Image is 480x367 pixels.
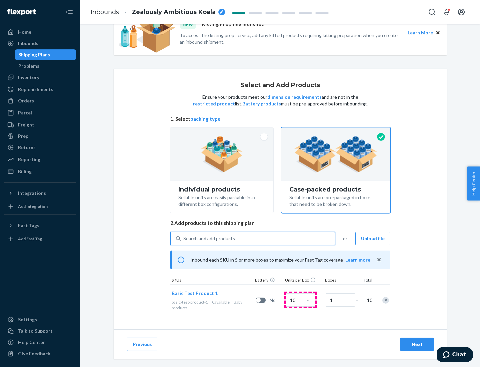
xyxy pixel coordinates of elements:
[294,136,377,172] img: case-pack.59cecea509d18c883b923b81aeac6d0b.png
[172,300,208,305] span: basic-test-product-1
[267,94,322,100] button: dimension requirements
[127,338,157,351] button: Previous
[437,347,473,364] iframe: Opens a widget where you can chat to one of our agents
[455,5,468,19] button: Open account menu
[18,236,42,242] div: Add Fast Tag
[4,142,76,153] a: Returns
[7,9,36,15] img: Flexport logo
[202,20,265,29] p: Kitting Prep has launched
[18,133,28,139] div: Prep
[254,277,284,284] div: Battery
[357,277,374,284] div: Total
[132,8,216,17] span: Zealously Ambitious Koala
[170,115,390,122] span: 1. Select
[4,72,76,83] a: Inventory
[18,121,34,128] div: Freight
[286,293,315,307] input: Case Quantity
[4,107,76,118] a: Parcel
[170,251,390,269] div: Inbound each SKU in 5 or more boxes to maximize your Fast Tag coverage
[172,290,218,297] button: Basic Test Product 1
[190,115,221,122] button: packing type
[18,97,34,104] div: Orders
[15,49,76,60] a: Shipping Plans
[376,256,382,263] button: close
[4,326,76,336] button: Talk to Support
[345,257,370,263] button: Learn more
[18,168,32,175] div: Billing
[4,220,76,231] button: Fast Tags
[440,5,453,19] button: Open notifications
[18,29,31,35] div: Home
[4,337,76,348] a: Help Center
[170,277,254,284] div: SKUs
[172,299,253,311] div: Baby products
[212,300,230,305] span: 0 available
[382,297,389,304] div: Remove Item
[18,156,40,163] div: Reporting
[183,235,235,242] div: Search and add products
[4,131,76,141] a: Prep
[4,348,76,359] button: Give Feedback
[18,109,32,116] div: Parcel
[170,220,390,227] span: 2. Add products to this shipping plan
[18,316,37,323] div: Settings
[18,144,36,151] div: Returns
[400,338,434,351] button: Next
[324,277,357,284] div: Boxes
[4,27,76,37] a: Home
[4,38,76,49] a: Inbounds
[18,339,45,346] div: Help Center
[18,190,46,197] div: Integrations
[201,136,243,172] img: individual-pack.facf35554cb0f1810c75b2bd6df2d64e.png
[18,40,38,47] div: Inbounds
[193,100,235,107] button: restricted product
[289,186,382,193] div: Case-packed products
[178,186,265,193] div: Individual products
[18,222,39,229] div: Fast Tags
[63,5,76,19] button: Close Navigation
[178,193,265,208] div: Sellable units are easily packable into different box configurations.
[408,29,433,36] button: Learn More
[15,61,76,71] a: Problems
[241,82,320,89] h1: Select and Add Products
[4,154,76,165] a: Reporting
[18,51,50,58] div: Shipping Plans
[18,74,39,81] div: Inventory
[343,235,347,242] span: or
[434,29,442,36] button: Close
[18,63,39,69] div: Problems
[192,94,368,107] p: Ensure your products meet our and are not in the list. must be pre-approved before inbounding.
[91,8,119,16] a: Inbounds
[425,5,439,19] button: Open Search Box
[4,166,76,177] a: Billing
[18,328,53,334] div: Talk to Support
[85,2,230,22] ol: breadcrumbs
[284,277,324,284] div: Units per Box
[356,297,362,304] span: =
[355,232,390,245] button: Upload file
[467,166,480,201] button: Help Center
[18,350,50,357] div: Give Feedback
[289,193,382,208] div: Sellable units are pre-packaged in boxes that need to be broken down.
[4,201,76,212] a: Add Integration
[270,297,283,304] span: No
[242,100,281,107] button: Battery products
[4,234,76,244] a: Add Fast Tag
[4,95,76,106] a: Orders
[18,86,53,93] div: Replenishments
[180,20,196,29] div: NEW
[326,293,355,307] input: Number of boxes
[4,84,76,95] a: Replenishments
[18,204,48,209] div: Add Integration
[366,297,372,304] span: 10
[4,314,76,325] a: Settings
[4,119,76,130] a: Freight
[406,341,428,348] div: Next
[4,188,76,199] button: Integrations
[180,32,402,45] p: To access the kitting prep service, add any kitted products requiring kitting preparation when yo...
